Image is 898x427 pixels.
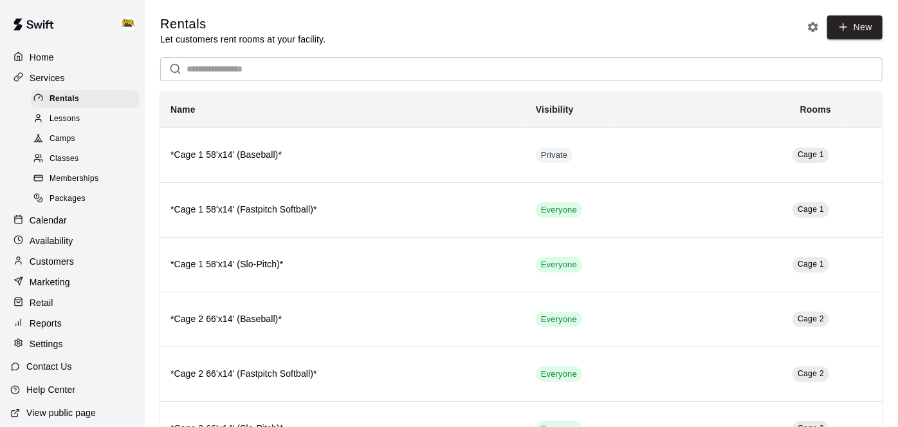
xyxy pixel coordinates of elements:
[50,113,80,126] span: Lessons
[30,337,63,350] p: Settings
[170,367,515,381] h6: *Cage 2 66'x14' (Fastpitch Softball)*
[30,317,62,330] p: Reports
[803,17,823,37] button: Rental settings
[31,90,140,108] div: Rentals
[50,133,75,146] span: Camps
[160,33,325,46] p: Let customers rent rooms at your facility.
[536,259,582,271] span: Everyone
[536,368,582,381] span: Everyone
[31,169,145,189] a: Memberships
[10,314,134,333] a: Reports
[536,312,582,327] div: This service is visible to all of your customers
[10,293,134,312] a: Retail
[536,366,582,382] div: This service is visible to all of your customers
[31,89,145,109] a: Rentals
[536,104,574,115] b: Visibility
[536,314,582,326] span: Everyone
[30,255,74,268] p: Customers
[798,150,824,159] span: Cage 1
[30,296,53,309] p: Retail
[31,110,140,128] div: Lessons
[30,234,73,247] p: Availability
[26,383,75,396] p: Help Center
[170,312,515,327] h6: *Cage 2 66'x14' (Baseball)*
[170,104,196,115] b: Name
[170,258,515,272] h6: *Cage 1 58'x14' (Slo-Pitch)*
[10,272,134,292] a: Marketing
[10,334,134,354] a: Settings
[536,147,573,163] div: This service is hidden, and can only be accessed via a direct link
[31,190,140,208] div: Packages
[10,211,134,230] a: Calendar
[30,276,70,289] p: Marketing
[31,149,145,169] a: Classes
[50,193,86,205] span: Packages
[800,104,831,115] b: Rooms
[798,205,824,214] span: Cage 1
[26,406,96,419] p: View public page
[50,93,79,106] span: Rentals
[26,360,72,373] p: Contact Us
[120,15,136,31] img: HITHOUSE ABBY
[31,150,140,168] div: Classes
[30,214,67,227] p: Calendar
[31,129,145,149] a: Camps
[798,314,824,323] span: Cage 2
[536,149,573,162] span: Private
[10,231,134,251] a: Availability
[31,170,140,188] div: Memberships
[827,15,883,39] a: New
[118,10,145,36] div: HITHOUSE ABBY
[536,204,582,216] span: Everyone
[31,130,140,148] div: Camps
[50,153,78,166] span: Classes
[30,71,65,84] p: Services
[170,203,515,217] h6: *Cage 1 58'x14' (Fastpitch Softball)*
[10,252,134,271] a: Customers
[536,257,582,272] div: This service is visible to all of your customers
[31,189,145,209] a: Packages
[798,369,824,378] span: Cage 2
[10,68,134,88] a: Services
[30,51,54,64] p: Home
[50,173,98,185] span: Memberships
[160,15,325,33] h5: Rentals
[536,202,582,218] div: This service is visible to all of your customers
[798,260,824,269] span: Cage 1
[170,148,515,162] h6: *Cage 1 58'x14' (Baseball)*
[31,109,145,129] a: Lessons
[10,48,134,67] a: Home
